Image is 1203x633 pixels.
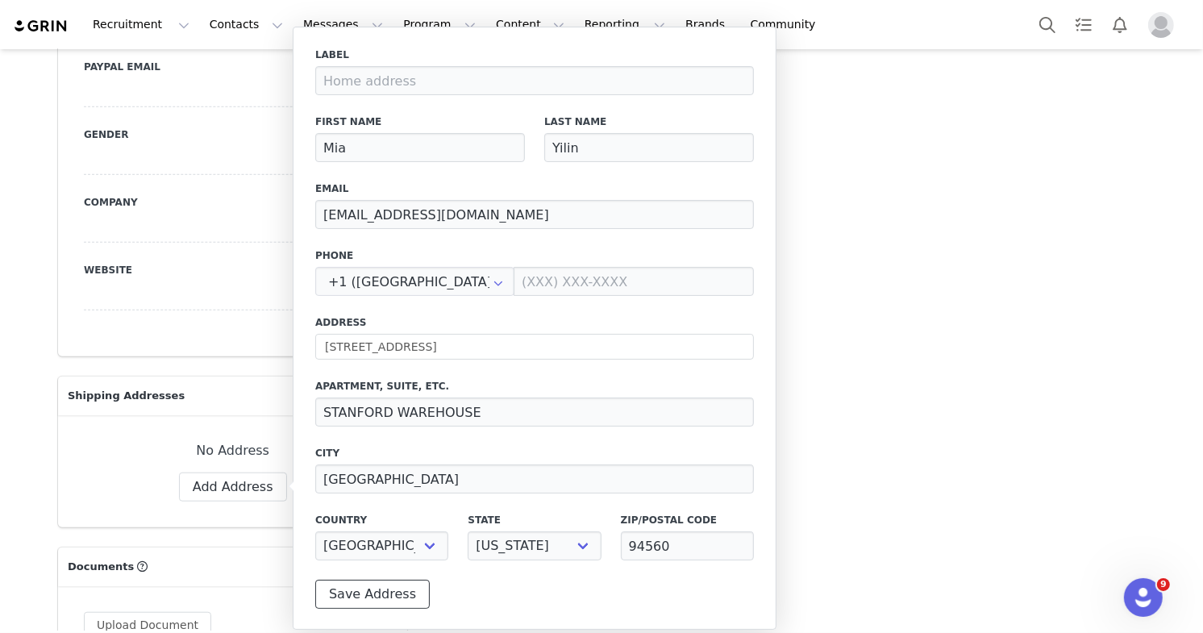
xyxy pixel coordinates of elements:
[315,267,514,296] div: United States
[315,115,525,129] label: First Name
[13,13,662,31] body: Rich Text Area. Press ALT-0 for help.
[315,66,754,95] input: Home address
[575,6,675,43] button: Reporting
[514,267,754,296] input: (XXX) XXX-XXXX
[84,441,381,460] div: No Address
[1124,578,1163,617] iframe: Intercom live chat
[84,127,381,142] label: Gender
[315,334,754,360] input: Address
[315,398,754,427] input: Apartment, suite, etc. (optional)
[315,248,754,263] label: Phone
[315,379,754,394] label: Apartment, suite, etc.
[200,6,293,43] button: Contacts
[315,133,525,162] input: First Name
[621,513,754,527] label: Zip/Postal Code
[1157,578,1170,591] span: 9
[68,559,134,575] span: Documents
[315,181,754,196] label: Email
[1148,12,1174,38] img: placeholder-profile.jpg
[83,6,199,43] button: Recruitment
[544,133,754,162] input: Last Name
[315,267,514,296] input: Country
[1030,6,1065,43] button: Search
[486,6,574,43] button: Content
[741,6,833,43] a: Community
[68,388,185,404] span: Shipping Addresses
[13,19,69,34] img: grin logo
[315,315,754,330] label: Address
[393,6,485,43] button: Program
[315,48,754,62] label: Label
[468,513,601,527] label: State
[84,60,381,74] label: Paypal Email
[84,263,381,277] label: Website
[621,531,754,560] input: Zip/Postal code
[293,6,393,43] button: Messages
[84,195,381,210] label: Company
[544,115,754,129] label: Last Name
[1102,6,1138,43] button: Notifications
[315,580,430,609] button: Save Address
[179,473,287,502] button: Add Address
[1066,6,1101,43] a: Tasks
[315,513,448,527] label: Country
[676,6,739,43] a: Brands
[315,446,754,460] label: City
[315,464,754,493] input: City
[315,200,754,229] input: Email
[1138,12,1190,38] button: Profile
